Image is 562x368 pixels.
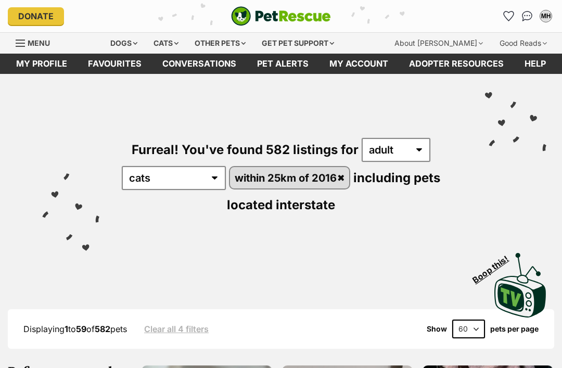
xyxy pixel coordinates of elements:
[65,324,68,334] strong: 1
[319,54,399,74] a: My account
[146,33,186,54] div: Cats
[16,33,57,52] a: Menu
[514,54,556,74] a: Help
[230,167,350,188] a: within 25km of 2016
[231,6,331,26] a: PetRescue
[519,8,535,24] a: Conversations
[254,33,341,54] div: Get pet support
[541,11,551,21] div: MH
[427,325,447,333] span: Show
[500,8,554,24] ul: Account quick links
[95,324,110,334] strong: 582
[522,11,533,21] img: chat-41dd97257d64d25036548639549fe6c8038ab92f7586957e7f3b1b290dea8141.svg
[500,8,517,24] a: Favourites
[538,8,554,24] button: My account
[78,54,152,74] a: Favourites
[227,170,440,212] span: including pets located interstate
[187,33,253,54] div: Other pets
[144,324,209,334] a: Clear all 4 filters
[399,54,514,74] a: Adopter resources
[471,247,519,285] span: Boop this!
[247,54,319,74] a: Pet alerts
[28,39,50,47] span: Menu
[492,33,554,54] div: Good Reads
[23,324,127,334] span: Displaying to of pets
[494,253,546,318] img: PetRescue TV logo
[6,54,78,74] a: My profile
[103,33,145,54] div: Dogs
[231,6,331,26] img: logo-cat-932fe2b9b8326f06289b0f2fb663e598f794de774fb13d1741a6617ecf9a85b4.svg
[494,244,546,320] a: Boop this!
[152,54,247,74] a: conversations
[76,324,86,334] strong: 59
[8,7,64,25] a: Donate
[132,142,359,157] span: Furreal! You've found 582 listings for
[387,33,490,54] div: About [PERSON_NAME]
[490,325,539,333] label: pets per page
